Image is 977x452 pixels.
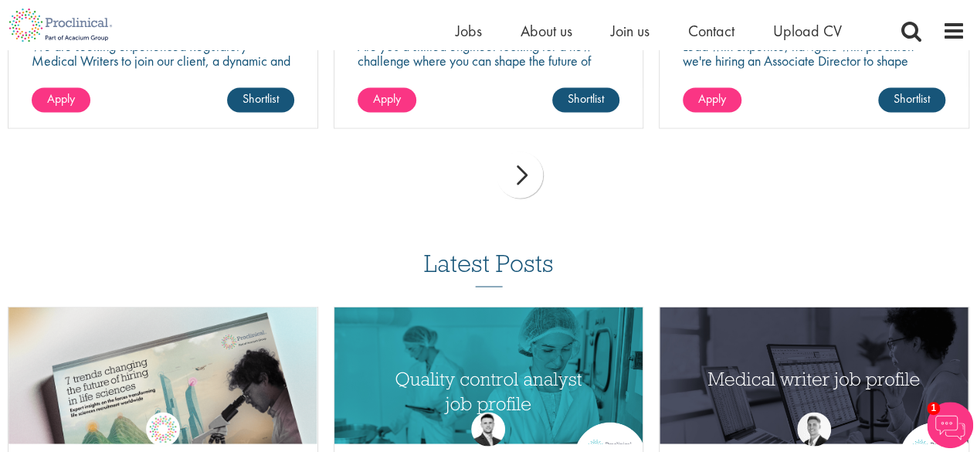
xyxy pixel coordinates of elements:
[698,90,726,107] span: Apply
[227,87,294,112] a: Shortlist
[497,151,543,198] div: next
[552,87,619,112] a: Shortlist
[797,412,831,446] img: George Watson
[773,21,842,41] a: Upload CV
[660,307,969,444] a: Link to a post
[32,39,294,83] p: We are seeking experienced Regulatory Medical Writers to join our client, a dynamic and growing b...
[47,90,75,107] span: Apply
[358,39,620,83] p: Are you a skilled engineer looking for a new challenge where you can shape the future of healthca...
[927,402,973,448] img: Chatbot
[424,250,554,287] h3: Latest Posts
[32,87,90,112] a: Apply
[683,87,741,112] a: Apply
[471,412,505,446] img: Joshua Godden
[688,21,734,41] a: Contact
[146,412,180,446] img: Proclinical Group
[456,21,482,41] a: Jobs
[611,21,650,41] a: Join us
[878,87,945,112] a: Shortlist
[334,307,643,444] a: Link to a post
[927,402,940,415] span: 1
[373,90,401,107] span: Apply
[8,307,317,444] a: Link to a post
[358,87,416,112] a: Apply
[521,21,572,41] a: About us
